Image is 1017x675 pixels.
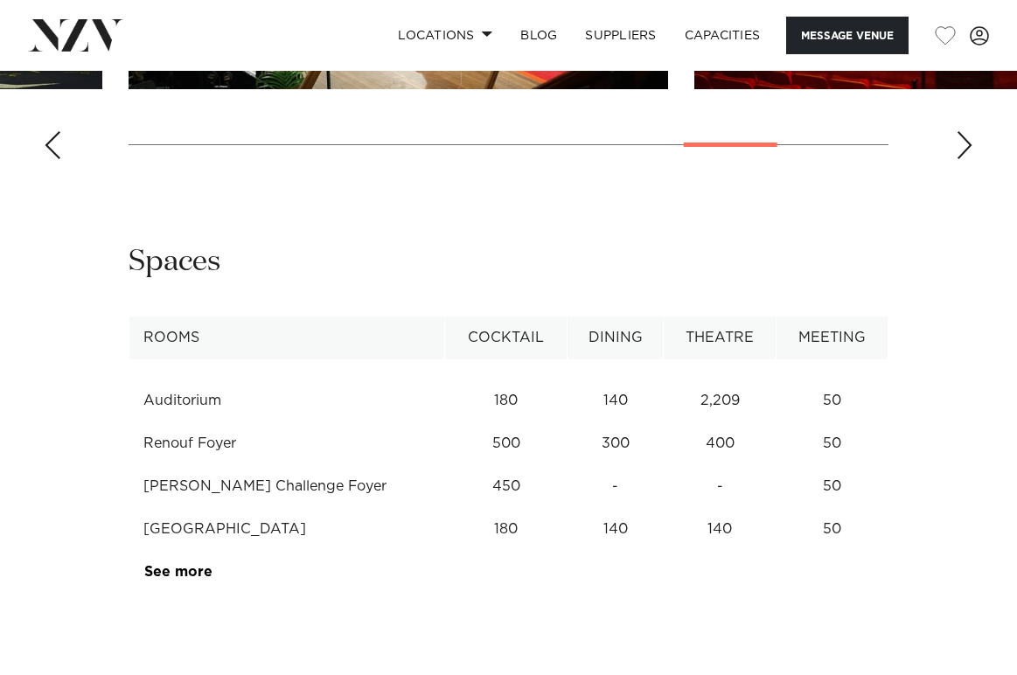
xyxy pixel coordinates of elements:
td: [PERSON_NAME] Challenge Foyer [129,465,445,508]
td: 450 [445,465,567,508]
td: 300 [567,422,663,465]
a: BLOG [506,17,571,54]
td: 180 [445,379,567,422]
td: 500 [445,422,567,465]
td: Auditorium [129,379,445,422]
th: Rooms [129,317,445,359]
td: 400 [664,422,777,465]
th: Theatre [664,317,777,359]
td: 50 [777,508,888,551]
td: 50 [777,422,888,465]
th: Cocktail [445,317,567,359]
td: 140 [567,379,663,422]
td: [GEOGRAPHIC_DATA] [129,508,445,551]
th: Dining [567,317,663,359]
button: Message Venue [786,17,909,54]
th: Meeting [777,317,888,359]
a: Capacities [671,17,775,54]
td: 140 [567,508,663,551]
a: Locations [384,17,506,54]
h2: Spaces [129,243,220,282]
img: nzv-logo.png [28,19,123,51]
td: 50 [777,379,888,422]
td: 50 [777,465,888,508]
td: - [664,465,777,508]
td: 2,209 [664,379,777,422]
a: SUPPLIERS [571,17,670,54]
td: 180 [445,508,567,551]
td: Renouf Foyer [129,422,445,465]
td: - [567,465,663,508]
td: 140 [664,508,777,551]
